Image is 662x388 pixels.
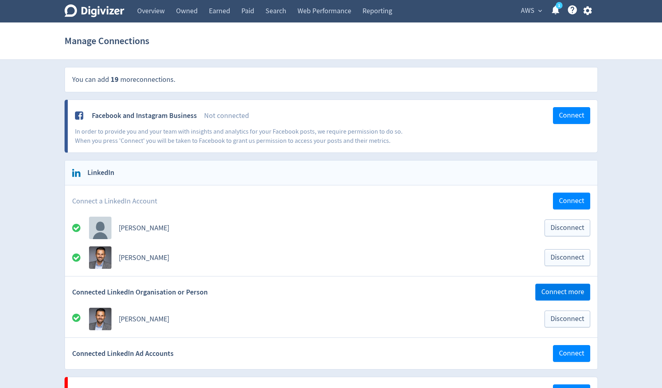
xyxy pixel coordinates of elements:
span: Connected LinkedIn Organisation or Person [72,287,208,297]
h1: Manage Connections [65,28,149,54]
span: Disconnect [551,315,584,323]
span: Connect [559,197,584,205]
img: account profile [89,217,111,239]
span: Connect more [541,288,584,296]
span: In order to provide you and your team with insights and analytics for your Facebook posts, we req... [75,128,403,144]
span: Disconnect [551,224,584,232]
span: Connect a LinkedIn Account [72,196,157,206]
button: Connect more [535,284,590,301]
button: Disconnect [545,311,590,327]
span: AWS [521,4,534,17]
span: 19 [111,75,119,84]
span: Connected LinkedIn Ad Accounts [72,349,174,359]
button: Disconnect [545,219,590,236]
div: Facebook and Instagram Business [92,111,197,121]
img: Avatar for Manuel Bohnet [89,308,111,330]
a: Facebook and Instagram BusinessNot connectedConnectIn order to provide you and your team with ins... [68,100,597,152]
div: All good [72,313,89,325]
span: You can add more connections . [72,75,175,84]
span: Disconnect [551,254,584,261]
button: AWS [518,4,544,17]
a: [PERSON_NAME] [119,223,169,233]
button: Connect [553,193,590,209]
h2: LinkedIn [82,168,114,178]
img: account profile [89,246,111,269]
a: [PERSON_NAME] [119,253,169,262]
div: Not connected [204,111,553,121]
button: Connect [553,345,590,362]
a: 1 [556,2,563,9]
span: Connect [559,112,584,119]
button: Connect [553,107,590,124]
text: 1 [558,3,560,8]
span: expand_more [536,7,544,14]
a: [PERSON_NAME] [119,315,169,324]
span: Connect [559,350,584,357]
button: Disconnect [545,249,590,266]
